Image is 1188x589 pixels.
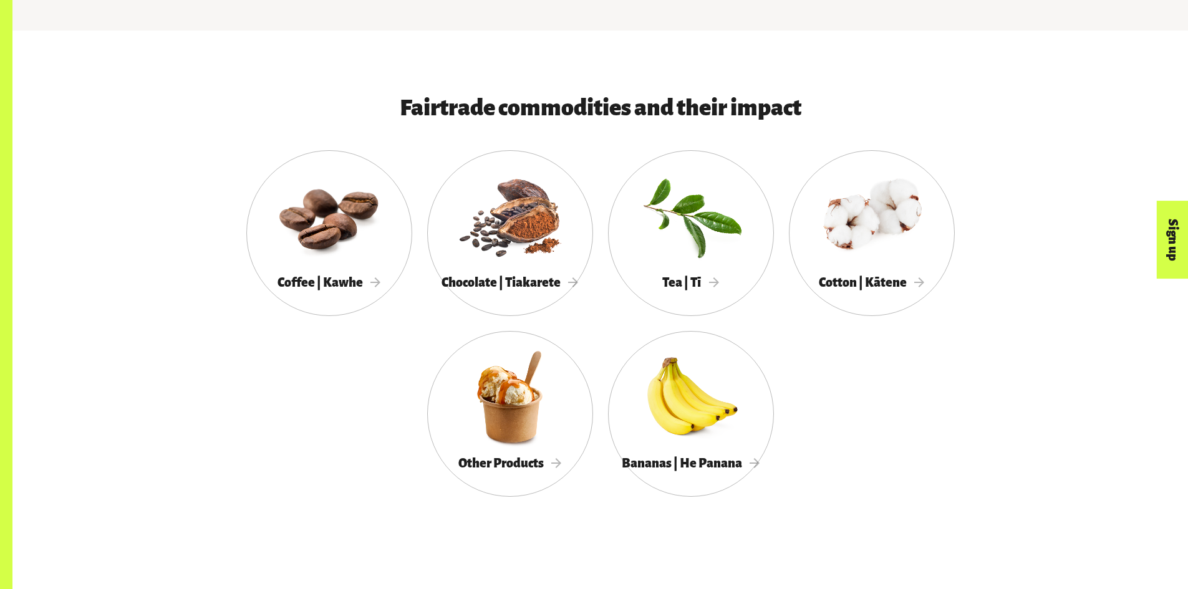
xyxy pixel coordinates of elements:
[278,275,381,289] span: Coffee | Kawhe
[442,275,579,289] span: Chocolate | Tiakarete
[608,331,774,497] a: Bananas | He Panana
[284,95,917,120] h3: Fairtrade commodities and their impact
[622,456,760,470] span: Bananas | He Panana
[427,150,593,316] a: Chocolate | Tiakarete
[819,275,925,289] span: Cotton | Kātene
[662,275,719,289] span: Tea | Tī
[458,456,562,470] span: Other Products
[246,150,412,316] a: Coffee | Kawhe
[427,331,593,497] a: Other Products
[608,150,774,316] a: Tea | Tī
[789,150,955,316] a: Cotton | Kātene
